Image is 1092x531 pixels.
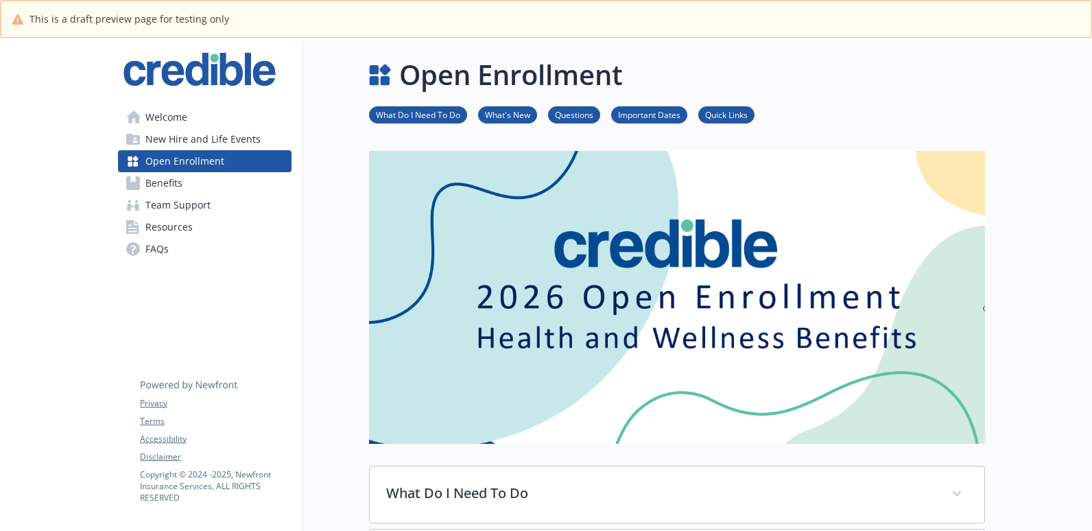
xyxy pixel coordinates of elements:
[145,238,169,260] span: FAQs
[548,108,600,121] a: Questions
[29,12,229,26] span: This is a draft preview page for testing only
[145,106,187,128] span: Welcome
[386,483,935,504] p: What Do I Need To Do
[118,106,292,128] a: Welcome
[118,150,292,172] a: Open Enrollment
[118,194,292,216] a: Team Support
[370,467,984,523] div: What Do I Need To Do
[140,415,291,427] a: Terms
[145,150,224,172] span: Open Enrollment
[369,151,985,443] img: open enrollment page banner
[611,108,687,121] a: Important Dates
[478,108,537,121] a: What's New
[118,238,292,260] a: FAQs
[140,451,291,463] a: Disclaimer
[140,433,291,445] a: Accessibility
[399,54,623,95] h1: Open Enrollment
[145,194,211,216] span: Team Support
[140,469,291,504] p: Copyright © 2024 - 2025 , Newfront Insurance Services, ALL RIGHTS RESERVED
[698,108,755,121] a: Quick Links
[118,216,292,238] a: Resources
[145,128,261,150] span: New Hire and Life Events
[118,128,292,150] a: New Hire and Life Events
[145,216,193,238] span: Resources
[145,172,182,194] span: Benefits
[140,397,291,410] a: Privacy
[369,108,467,121] a: What Do I Need To Do
[118,172,292,194] a: Benefits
